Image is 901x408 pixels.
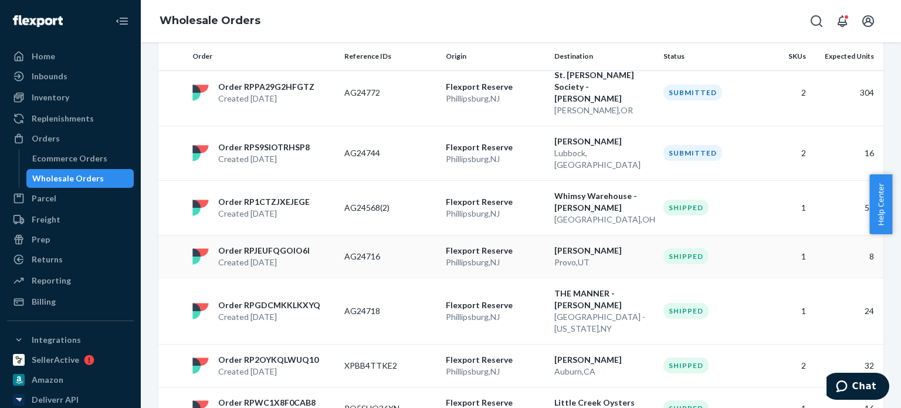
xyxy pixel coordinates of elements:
[26,149,134,168] a: Ecommerce Orders
[218,153,310,165] p: Created [DATE]
[344,305,436,317] p: AG24718
[446,311,545,323] p: Phillipsburg , NJ
[218,93,314,104] p: Created [DATE]
[811,278,883,344] td: 24
[811,344,883,387] td: 32
[663,358,709,373] div: Shipped
[32,394,79,406] div: Deliverr API
[218,311,320,323] p: Created [DATE]
[805,9,828,33] button: Open Search Box
[218,299,320,311] p: Order RPGDCMKKLKXYQ
[554,288,653,311] p: THE MANNER - [PERSON_NAME]
[32,354,79,366] div: SellerActive
[554,311,653,335] p: [GEOGRAPHIC_DATA] - [US_STATE] , NY
[32,234,50,245] div: Prep
[7,331,134,349] button: Integrations
[7,47,134,66] a: Home
[827,373,889,402] iframe: Opens a widget where you can chat to one of our agents
[7,271,134,290] a: Reporting
[7,350,134,369] a: SellerActive
[7,292,134,311] a: Billing
[446,153,545,165] p: Phillipsburg , NJ
[831,9,854,33] button: Open notifications
[192,248,209,265] img: flexport logo
[32,374,63,386] div: Amazon
[7,230,134,249] a: Prep
[32,214,60,225] div: Freight
[344,360,436,372] p: XPBB4TTKE2
[218,141,310,153] p: Order RPS9SIOTRHSP8
[192,358,209,374] img: flexport logo
[7,109,134,128] a: Replenishments
[811,126,883,180] td: 16
[344,251,436,262] p: AG24716
[218,354,319,366] p: Order RP2OYKQLWUQ10
[856,9,880,33] button: Open account menu
[7,250,134,269] a: Returns
[192,85,209,101] img: flexport logo
[446,299,545,311] p: Flexport Reserve
[554,104,653,116] p: [PERSON_NAME] , OR
[554,136,653,147] p: [PERSON_NAME]
[32,275,71,286] div: Reporting
[32,173,104,184] div: Wholesale Orders
[26,169,134,188] a: Wholesale Orders
[218,245,310,257] p: Order RPJEUFQGOIO6I
[110,9,134,33] button: Close Navigation
[192,303,209,319] img: flexport logo
[760,180,811,235] td: 1
[446,81,545,93] p: Flexport Reserve
[659,42,760,70] th: Status
[554,214,653,225] p: [GEOGRAPHIC_DATA] , OH
[7,129,134,148] a: Orders
[32,296,56,308] div: Billing
[554,190,653,214] p: Whimsy Warehouse - [PERSON_NAME]
[760,126,811,180] td: 2
[188,42,340,70] th: Order
[869,174,892,234] button: Help Center
[7,210,134,229] a: Freight
[554,354,653,366] p: [PERSON_NAME]
[192,200,209,216] img: flexport logo
[344,87,436,99] p: AG24772
[32,334,81,346] div: Integrations
[150,4,270,38] ol: breadcrumbs
[446,208,545,220] p: Phillipsburg , NJ
[7,189,134,208] a: Parcel
[663,200,709,215] div: Shipped
[218,81,314,93] p: Order RPPA29G2HFGTZ
[446,245,545,257] p: Flexport Reserve
[32,133,60,144] div: Orders
[218,196,310,208] p: Order RP1CTZJXEJEGE
[32,92,69,103] div: Inventory
[446,93,545,104] p: Phillipsburg , NJ
[32,113,94,124] div: Replenishments
[218,366,319,377] p: Created [DATE]
[760,42,811,70] th: SKUs
[446,366,545,377] p: Phillipsburg , NJ
[160,14,260,27] a: Wholesale Orders
[760,59,811,126] td: 2
[554,366,653,377] p: Auburn , CA
[554,257,653,268] p: Provo , UT
[32,193,56,204] div: Parcel
[13,15,63,27] img: Flexport logo
[441,42,550,70] th: Origin
[7,67,134,86] a: Inbounds
[344,202,436,214] p: AG24568(2)
[663,85,722,100] div: Submitted
[32,50,55,62] div: Home
[554,69,653,104] p: St. [PERSON_NAME] Society - [PERSON_NAME]
[554,245,653,257] p: [PERSON_NAME]
[760,278,811,344] td: 1
[811,59,883,126] td: 304
[446,141,545,153] p: Flexport Reserve
[218,257,310,268] p: Created [DATE]
[446,257,545,268] p: Phillipsburg , NJ
[218,208,310,220] p: Created [DATE]
[811,180,883,235] td: 56
[760,235,811,278] td: 1
[7,88,134,107] a: Inventory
